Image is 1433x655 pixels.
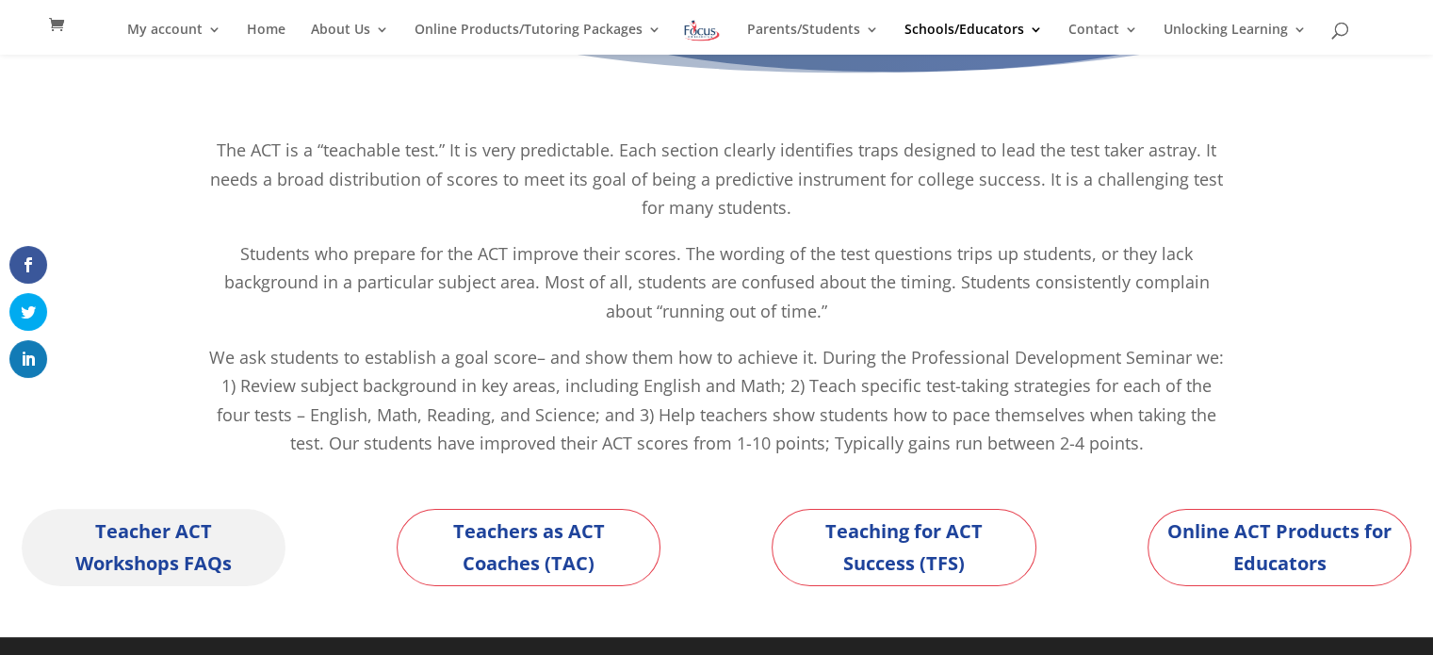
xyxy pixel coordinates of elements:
[247,23,285,55] a: Home
[682,17,722,44] img: Focus on Learning
[772,509,1035,586] a: Teaching for ACT Success (TFS)
[311,23,389,55] a: About Us
[415,23,661,55] a: Online Products/Tutoring Packages
[209,346,1224,455] span: We ask students to establish a goal score– and show them how to achieve it. During the Profession...
[22,509,285,586] a: Teacher ACT Workshops FAQs
[224,242,1210,322] span: Students who prepare for the ACT improve their scores. The wording of the test questions trips up...
[1148,509,1411,586] a: Online ACT Products for Educators
[904,23,1043,55] a: Schools/Educators
[1164,23,1307,55] a: Unlocking Learning
[1068,23,1138,55] a: Contact
[210,139,1223,219] span: The ACT is a “teachable test.” It is very predictable. Each section clearly identifies traps desi...
[397,509,660,586] a: Teachers as ACT Coaches (TAC)
[747,23,879,55] a: Parents/Students
[127,23,221,55] a: My account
